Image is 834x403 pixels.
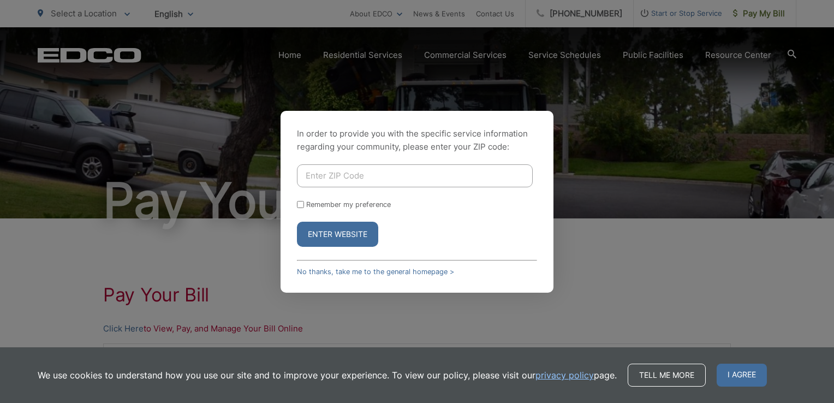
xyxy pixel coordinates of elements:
input: Enter ZIP Code [297,164,533,187]
a: Tell me more [628,364,706,387]
span: I agree [717,364,767,387]
p: In order to provide you with the specific service information regarding your community, please en... [297,127,537,153]
p: We use cookies to understand how you use our site and to improve your experience. To view our pol... [38,369,617,382]
button: Enter Website [297,222,378,247]
a: privacy policy [535,369,594,382]
label: Remember my preference [306,200,391,209]
a: No thanks, take me to the general homepage > [297,268,454,276]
